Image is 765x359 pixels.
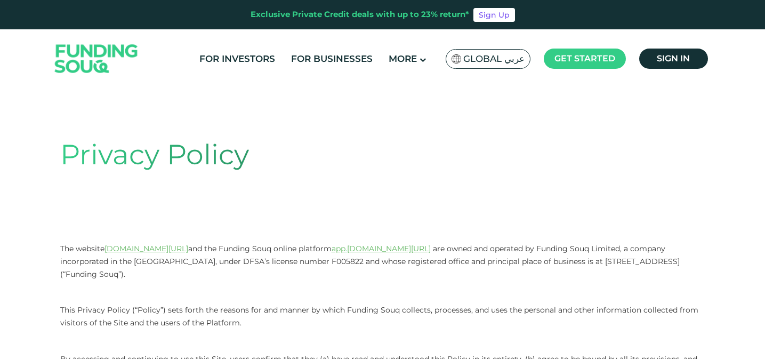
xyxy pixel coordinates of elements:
a: [DOMAIN_NAME][URL] [347,244,431,253]
h1: Privacy Policy [60,138,705,171]
span: are owned and operated by Funding Souq Limited, a company incorporated in the [GEOGRAPHIC_DATA], ... [60,244,680,279]
a: [DOMAIN_NAME][URL] [104,244,188,253]
span: The website [60,244,104,253]
a: Sign in [639,49,708,69]
a: For Businesses [288,50,375,68]
span: Global عربي [463,53,525,65]
a: For Investors [197,50,278,68]
span: Sign in [657,53,690,63]
img: SA Flag [452,54,461,63]
span: This Privacy Policy (“Policy”) sets forth the reasons for and manner by which Funding Souq collec... [60,305,698,328]
span: More [389,53,417,64]
img: Logo [44,32,149,86]
a: Sign Up [473,8,515,22]
span: and the Funding Souq online platform [188,244,332,253]
a: app [332,244,345,253]
div: Exclusive Private Credit deals with up to 23% return* [251,9,469,21]
a: . [345,244,347,253]
span: Get started [554,53,615,63]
